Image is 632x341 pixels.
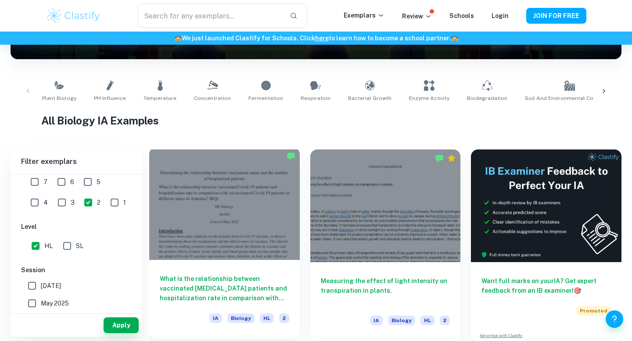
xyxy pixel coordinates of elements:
[160,274,289,303] h6: What is the relationship between vaccinated [MEDICAL_DATA] patients and hospitalization rate in c...
[2,33,630,43] h6: We just launched Clastify for Schools. Click to learn how to become a school partner.
[149,149,300,341] a: What is the relationship between vaccinated [MEDICAL_DATA] patients and hospitalization rate in c...
[492,12,509,19] a: Login
[11,149,142,174] h6: Filter exemplars
[174,35,182,42] span: 🏫
[94,94,126,102] span: pH Influence
[447,154,456,163] div: Premium
[42,94,76,102] span: Plant Biology
[41,281,61,291] span: [DATE]
[348,94,391,102] span: Bacterial Growth
[301,94,330,102] span: Respiration
[449,12,474,19] a: Schools
[279,313,289,323] span: 2
[227,313,255,323] span: Biology
[21,222,132,231] h6: Level
[574,287,581,294] span: 🎯
[194,94,231,102] span: Concentration
[43,177,47,187] span: 7
[97,198,101,207] span: 2
[44,241,53,251] span: HL
[344,11,384,20] p: Exemplars
[71,198,75,207] span: 3
[46,7,101,25] img: Clastify logo
[606,310,623,328] button: Help and Feedback
[248,94,283,102] span: Fermentation
[471,149,621,341] a: Want full marks on yourIA? Get expert feedback from an IB examiner!PromotedAdvertise with Clastify
[104,317,139,333] button: Apply
[435,154,444,163] img: Marked
[43,198,48,207] span: 4
[21,265,132,275] h6: Session
[471,149,621,262] img: Thumbnail
[526,8,586,24] button: JOIN FOR FREE
[409,94,449,102] span: Enzyme Activity
[41,298,69,308] span: May 2025
[315,35,329,42] a: here
[420,316,434,325] span: HL
[525,94,614,102] span: Soil and Environmental Conditions
[41,113,591,128] h1: All Biology IA Examples
[138,4,283,28] input: Search for any exemplars...
[123,198,126,207] span: 1
[402,11,432,21] p: Review
[260,313,274,323] span: HL
[97,177,101,187] span: 5
[480,333,522,339] a: Advertise with Clastify
[310,149,461,341] a: Measuring the effect of light intensity on transpiration in plants.IABiologyHL2
[287,152,295,160] img: Marked
[209,313,222,323] span: IA
[370,316,383,325] span: IA
[467,94,507,102] span: Biodegradation
[481,276,611,295] h6: Want full marks on your IA ? Get expert feedback from an IB examiner!
[321,276,450,305] h6: Measuring the effect of light intensity on transpiration in plants.
[388,316,415,325] span: Biology
[144,94,176,102] span: Temperature
[440,316,450,325] span: 2
[451,35,458,42] span: 🏫
[70,177,74,187] span: 6
[76,241,83,251] span: SL
[576,306,611,316] span: Promoted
